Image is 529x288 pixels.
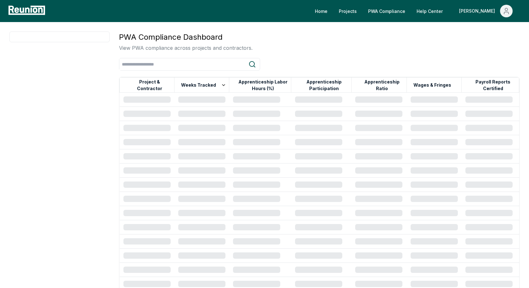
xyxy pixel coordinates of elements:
a: Help Center [412,5,448,17]
p: View PWA compliance across projects and contractors. [119,44,253,52]
button: Project & Contractor [125,79,174,91]
h3: PWA Compliance Dashboard [119,32,253,43]
button: Wages & Fringes [412,79,452,91]
button: [PERSON_NAME] [454,5,518,17]
a: PWA Compliance [363,5,410,17]
a: Projects [334,5,362,17]
nav: Main [310,5,523,17]
button: Apprenticeship Labor Hours (%) [235,79,291,91]
a: Home [310,5,333,17]
div: [PERSON_NAME] [459,5,498,17]
button: Apprenticeship Participation [297,79,351,91]
button: Weeks Tracked [180,79,227,91]
button: Apprenticeship Ratio [357,79,407,91]
button: Payroll Reports Certified [467,79,519,91]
